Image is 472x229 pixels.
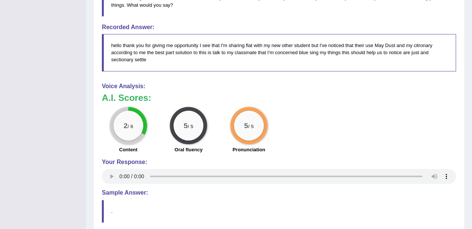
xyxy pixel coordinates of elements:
[102,83,456,90] h4: Voice Analysis:
[124,121,128,129] big: 2
[119,146,137,153] label: Content
[184,121,188,129] big: 5
[244,121,248,129] big: 5
[128,123,133,129] small: / 6
[102,159,456,165] h4: Your Response:
[232,146,265,153] label: Pronunciation
[175,146,203,153] label: Oral fluency
[102,93,151,103] b: A.I. Scores:
[188,123,193,129] small: / 5
[102,34,456,71] blockquote: hello thank you for giving me opportunity I see that I'm sharing flat with my new other student b...
[102,24,456,31] h4: Recorded Answer:
[102,189,456,196] h4: Sample Answer:
[102,200,456,223] blockquote: .
[248,123,253,129] small: / 5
